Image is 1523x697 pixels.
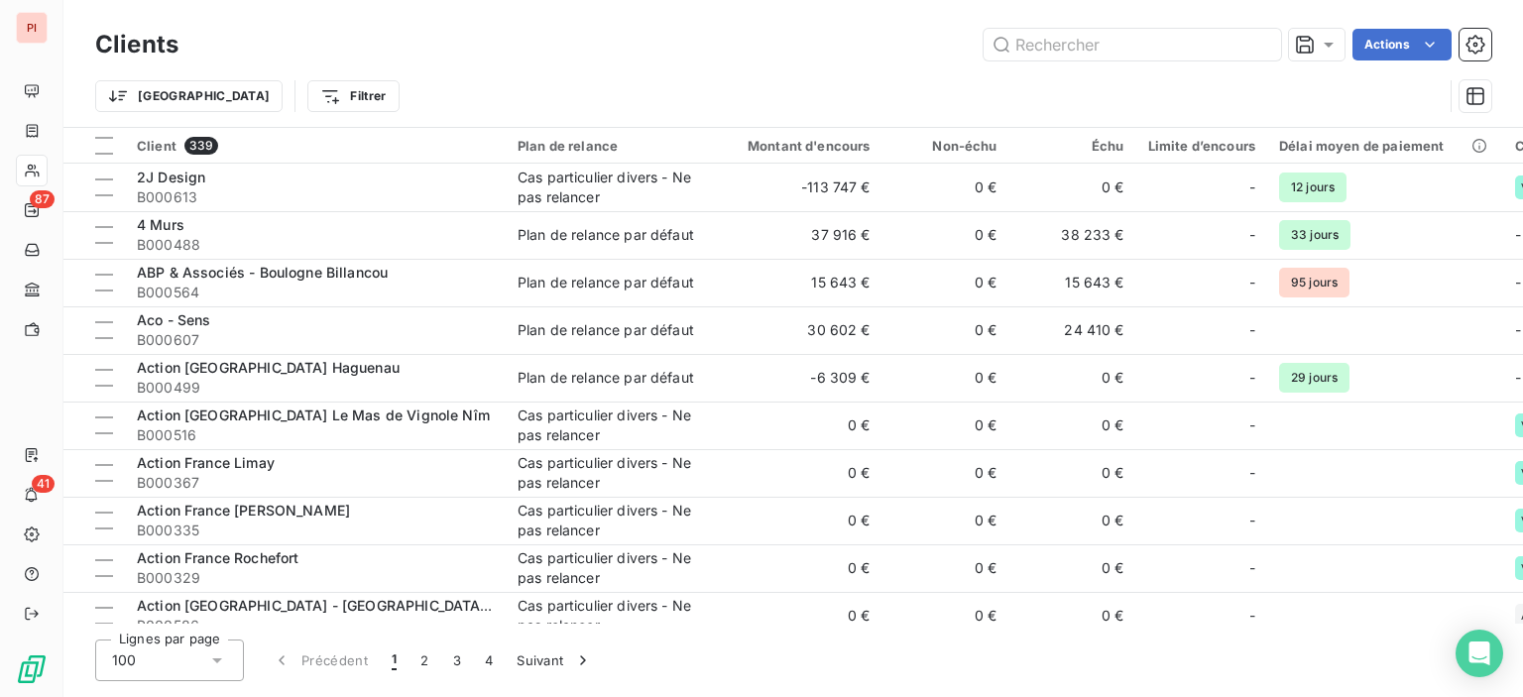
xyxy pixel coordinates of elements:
td: 0 € [712,402,882,449]
span: Client [137,138,176,154]
span: B000499 [137,378,494,398]
div: Non-échu [894,138,997,154]
div: Cas particulier divers - Ne pas relancer [518,501,700,540]
div: Cas particulier divers - Ne pas relancer [518,453,700,493]
td: 15 643 € [1009,259,1136,306]
button: Précédent [260,639,380,681]
td: 0 € [882,497,1009,544]
button: Suivant [505,639,605,681]
span: 1 [392,650,397,670]
td: 24 410 € [1009,306,1136,354]
button: Filtrer [307,80,399,112]
td: 0 € [882,211,1009,259]
span: - [1515,321,1521,338]
div: Limite d’encours [1148,138,1255,154]
input: Rechercher [984,29,1281,60]
td: 0 € [1009,354,1136,402]
span: - [1515,369,1521,386]
td: 0 € [1009,544,1136,592]
span: 87 [30,190,55,208]
span: B000367 [137,473,494,493]
div: Montant d'encours [724,138,871,154]
span: - [1249,415,1255,435]
span: 2J Design [137,169,205,185]
span: 29 jours [1279,363,1349,393]
span: 4 Murs [137,216,184,233]
span: B000564 [137,283,494,302]
td: -6 309 € [712,354,882,402]
button: 4 [473,639,505,681]
button: 3 [441,639,473,681]
span: 100 [112,650,136,670]
span: - [1249,225,1255,245]
div: Plan de relance [518,138,700,154]
span: - [1249,320,1255,340]
td: 0 € [1009,449,1136,497]
span: Action [GEOGRAPHIC_DATA] Haguenau [137,359,400,376]
div: Cas particulier divers - Ne pas relancer [518,548,700,588]
div: Open Intercom Messenger [1456,630,1503,677]
td: 0 € [882,306,1009,354]
span: B000335 [137,521,494,540]
td: 38 233 € [1009,211,1136,259]
span: 33 jours [1279,220,1350,250]
span: Action France Limay [137,454,275,471]
button: [GEOGRAPHIC_DATA] [95,80,283,112]
span: - [1515,274,1521,290]
td: 0 € [882,544,1009,592]
td: 0 € [1009,497,1136,544]
td: 0 € [712,449,882,497]
td: 0 € [882,449,1009,497]
td: 0 € [712,497,882,544]
span: - [1515,226,1521,243]
span: Action France [PERSON_NAME] [137,502,350,519]
span: - [1249,368,1255,388]
span: 12 jours [1279,173,1347,202]
button: 2 [409,639,440,681]
td: 30 602 € [712,306,882,354]
span: ABP & Associés - Boulogne Billancou [137,264,388,281]
td: 15 643 € [712,259,882,306]
td: 0 € [882,402,1009,449]
div: Cas particulier divers - Ne pas relancer [518,406,700,445]
img: Logo LeanPay [16,653,48,685]
span: - [1249,558,1255,578]
span: Action France Rochefort [137,549,298,566]
div: Plan de relance par défaut [518,320,694,340]
span: B000488 [137,235,494,255]
td: 0 € [882,592,1009,639]
td: 0 € [882,259,1009,306]
td: 0 € [712,544,882,592]
span: 95 jours [1279,268,1349,297]
span: B000516 [137,425,494,445]
div: Cas particulier divers - Ne pas relancer [518,168,700,207]
button: Actions [1352,29,1452,60]
h3: Clients [95,27,178,62]
td: 0 € [712,592,882,639]
div: Échu [1021,138,1124,154]
td: 0 € [882,164,1009,211]
div: Cas particulier divers - Ne pas relancer [518,596,700,636]
td: -113 747 € [712,164,882,211]
span: B000586 [137,616,494,636]
div: Plan de relance par défaut [518,273,694,292]
td: 0 € [882,354,1009,402]
div: Plan de relance par défaut [518,225,694,245]
span: - [1249,177,1255,197]
td: 0 € [1009,164,1136,211]
td: 0 € [1009,592,1136,639]
span: B000329 [137,568,494,588]
td: 37 916 € [712,211,882,259]
span: B000613 [137,187,494,207]
span: - [1249,511,1255,530]
span: 339 [184,137,218,155]
span: Action [GEOGRAPHIC_DATA] Le Mas de Vignole Nîm [137,407,490,423]
span: Aco - Sens [137,311,211,328]
span: - [1249,273,1255,292]
div: Délai moyen de paiement [1279,138,1491,154]
div: PI [16,12,48,44]
span: B000607 [137,330,494,350]
div: Plan de relance par défaut [518,368,694,388]
button: 1 [380,639,409,681]
span: - [1249,463,1255,483]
